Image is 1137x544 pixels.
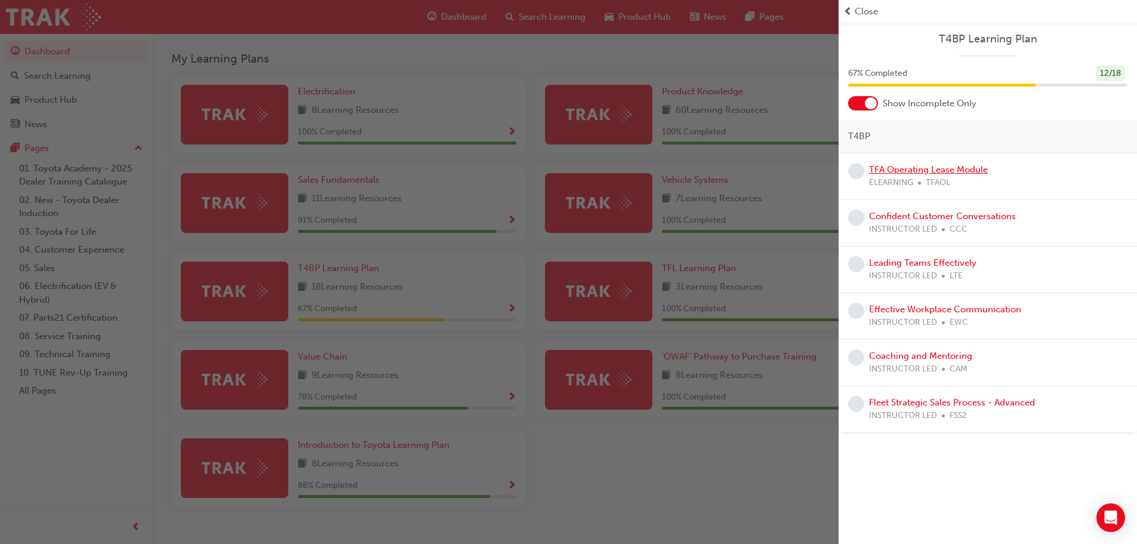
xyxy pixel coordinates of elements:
span: EWC [950,316,968,330]
span: INSTRUCTOR LED [869,269,937,283]
span: T4BP [848,130,870,143]
span: prev-icon [843,5,852,19]
span: FSS2 [950,409,967,423]
span: learningRecordVerb_NONE-icon [848,349,864,365]
div: 12 / 18 [1096,66,1125,82]
button: prev-iconClose [843,5,1132,19]
a: TFA Operating Lease Module [869,164,988,175]
span: INSTRUCTOR LED [869,223,937,236]
span: INSTRUCTOR LED [869,362,937,376]
span: Close [855,5,878,19]
a: Coaching and Mentoring [869,351,972,361]
span: Show Incomplete Only [883,97,976,110]
span: INSTRUCTOR LED [869,409,937,423]
a: Confident Customer Conversations [869,211,1016,222]
a: Fleet Strategic Sales Process - Advanced [869,397,1035,408]
span: learningRecordVerb_NONE-icon [848,256,864,272]
span: ELEARNING [869,176,913,190]
span: 67 % Completed [848,67,907,81]
span: CCC [950,223,967,236]
span: learningRecordVerb_NONE-icon [848,303,864,319]
span: learningRecordVerb_NONE-icon [848,396,864,412]
span: learningRecordVerb_NONE-icon [848,163,864,179]
div: Open Intercom Messenger [1096,503,1125,532]
a: Leading Teams Effectively [869,257,976,268]
span: INSTRUCTOR LED [869,316,937,330]
span: learningRecordVerb_NONE-icon [848,210,864,226]
a: T4BP Learning Plan [848,32,1127,46]
span: LTE [950,269,963,283]
a: Effective Workplace Communication [869,304,1021,315]
span: TFAOL [926,176,950,190]
span: CAM [950,362,967,376]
